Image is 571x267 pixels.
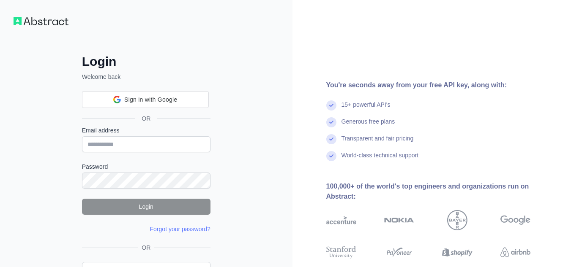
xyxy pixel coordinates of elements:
[14,17,68,25] img: Workflow
[500,210,530,230] img: google
[82,73,210,81] p: Welcome back
[82,91,209,108] div: Sign in with Google
[82,162,210,171] label: Password
[82,199,210,215] button: Login
[135,114,157,123] span: OR
[82,126,210,135] label: Email address
[326,151,336,161] img: check mark
[326,100,336,111] img: check mark
[500,245,530,260] img: airbnb
[150,226,210,232] a: Forgot your password?
[342,134,414,151] div: Transparent and fair pricing
[124,95,177,104] span: Sign in with Google
[442,245,472,260] img: shopify
[342,151,419,168] div: World-class technical support
[326,80,558,90] div: You're seconds away from your free API key, along with:
[447,210,467,230] img: bayer
[326,245,356,260] img: stanford university
[384,245,414,260] img: payoneer
[342,117,395,134] div: Generous free plans
[384,210,414,230] img: nokia
[82,54,210,69] h2: Login
[326,210,356,230] img: accenture
[326,134,336,144] img: check mark
[326,117,336,127] img: check mark
[342,100,391,117] div: 15+ powerful API's
[138,243,154,252] span: OR
[326,181,558,202] div: 100,000+ of the world's top engineers and organizations run on Abstract:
